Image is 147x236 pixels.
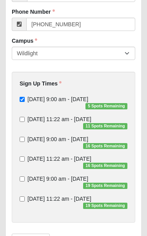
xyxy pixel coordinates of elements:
span: 16 Spots Remaining [83,163,127,169]
span: 11 Spots Remaining [83,123,127,129]
input: [DATE] 11:22 am - [DATE]11 Spots Remaining [20,117,25,122]
span: 19 Spots Remaining [83,203,127,209]
span: [DATE] 11:22 am - [DATE] [27,196,91,202]
input: [DATE] 9:00 am - [DATE]16 Spots Remaining [20,137,25,142]
label: Sign Up Times [20,80,62,87]
span: 19 Spots Remaining [83,183,127,189]
input: [DATE] 9:00 am - [DATE]19 Spots Remaining [20,176,25,182]
label: Phone Number [12,8,55,16]
span: 16 Spots Remaining [83,143,127,149]
span: 5 Spots Remaining [85,103,127,109]
span: [DATE] 11:22 am - [DATE] [27,116,91,122]
span: [DATE] 9:00 am - [DATE] [27,96,88,102]
input: [DATE] 11:22 am - [DATE]19 Spots Remaining [20,196,25,202]
span: [DATE] 9:00 am - [DATE] [27,176,88,182]
label: Campus [12,37,37,45]
input: [DATE] 11:22 am - [DATE]16 Spots Remaining [20,156,25,162]
span: [DATE] 9:00 am - [DATE] [27,136,88,142]
input: [DATE] 9:00 am - [DATE]5 Spots Remaining [20,97,25,102]
span: [DATE] 11:22 am - [DATE] [27,156,91,162]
